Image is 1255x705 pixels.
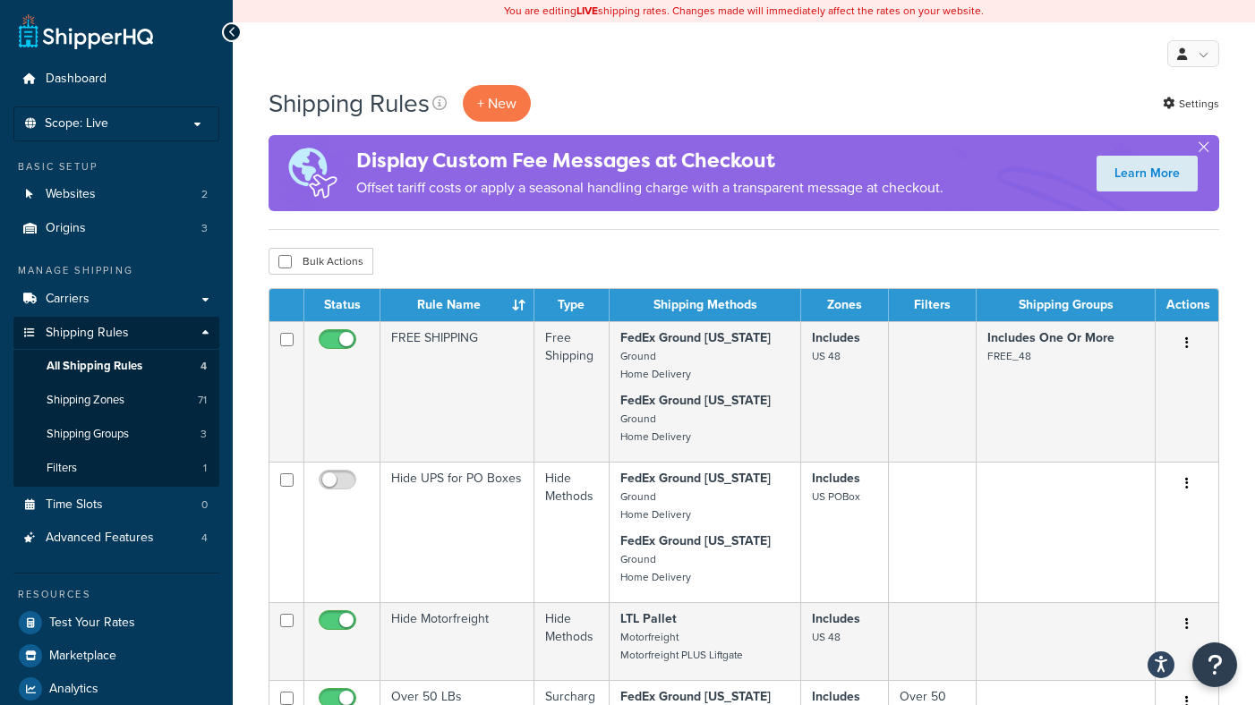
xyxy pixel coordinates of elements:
li: Time Slots [13,488,219,522]
span: Shipping Rules [46,326,129,341]
span: Scope: Live [45,116,108,132]
th: Shipping Groups [977,289,1156,321]
small: Ground Home Delivery [620,551,691,585]
h1: Shipping Rules [269,86,430,121]
td: Hide Methods [534,602,610,680]
th: Status [304,289,380,321]
li: Websites [13,178,219,211]
a: Filters 1 [13,452,219,485]
button: Bulk Actions [269,248,373,275]
td: Hide Motorfreight [380,602,534,680]
span: 3 [201,427,207,442]
th: Actions [1156,289,1218,321]
span: Marketplace [49,649,116,664]
small: Ground Home Delivery [620,348,691,382]
h4: Display Custom Fee Messages at Checkout [356,146,943,175]
span: 71 [198,393,207,408]
a: Learn More [1097,156,1198,191]
li: Shipping Rules [13,317,219,487]
a: All Shipping Rules 4 [13,350,219,383]
strong: FedEx Ground [US_STATE] [620,469,771,488]
span: Dashboard [46,72,107,87]
td: Hide Methods [534,462,610,602]
p: + New [463,85,531,122]
div: Basic Setup [13,159,219,174]
a: Carriers [13,283,219,316]
div: Resources [13,587,219,602]
strong: Includes [812,469,860,488]
a: Advanced Features 4 [13,522,219,555]
small: Ground Home Delivery [620,488,691,522]
span: 3 [201,221,208,236]
th: Zones [801,289,888,321]
small: US 48 [812,348,841,364]
li: All Shipping Rules [13,350,219,383]
a: Settings [1163,91,1219,116]
li: Advanced Features [13,522,219,555]
span: Analytics [49,682,98,697]
strong: Includes [812,328,860,347]
small: US 48 [812,629,841,645]
th: Shipping Methods [610,289,801,321]
a: Analytics [13,673,219,705]
th: Filters [889,289,977,321]
td: FREE SHIPPING [380,321,534,462]
span: Advanced Features [46,531,154,546]
strong: FedEx Ground [US_STATE] [620,328,771,347]
small: Ground Home Delivery [620,411,691,445]
a: Origins 3 [13,212,219,245]
small: Motorfreight Motorfreight PLUS Liftgate [620,629,743,663]
strong: FedEx Ground [US_STATE] [620,531,771,550]
span: 4 [201,359,207,374]
th: Type [534,289,610,321]
a: Websites 2 [13,178,219,211]
b: LIVE [576,3,598,19]
span: All Shipping Rules [47,359,142,374]
span: 4 [201,531,208,546]
strong: Includes [812,609,860,628]
small: US POBox [812,488,860,505]
span: Websites [46,187,96,202]
th: Rule Name : activate to sort column ascending [380,289,534,321]
span: 2 [201,187,208,202]
a: Marketplace [13,640,219,672]
a: Shipping Rules [13,317,219,350]
a: Dashboard [13,63,219,96]
span: Time Slots [46,497,103,513]
span: Shipping Zones [47,393,124,408]
button: Open Resource Center [1192,642,1237,687]
a: Time Slots 0 [13,488,219,522]
td: Free Shipping [534,321,610,462]
span: Shipping Groups [47,427,129,442]
strong: Includes One Or More [987,328,1114,347]
span: Carriers [46,292,90,307]
strong: FedEx Ground [US_STATE] [620,391,771,410]
td: Hide UPS for PO Boxes [380,462,534,602]
a: Shipping Groups 3 [13,418,219,451]
span: Origins [46,221,86,236]
span: 0 [201,497,208,513]
img: duties-banner-06bc72dcb5fe05cb3f9472aba00be2ae8eb53ab6f0d8bb03d382ba314ac3c341.png [269,135,356,211]
li: Shipping Groups [13,418,219,451]
a: ShipperHQ Home [19,13,153,49]
li: Filters [13,452,219,485]
p: Offset tariff costs or apply a seasonal handling charge with a transparent message at checkout. [356,175,943,200]
a: Shipping Zones 71 [13,384,219,417]
div: Manage Shipping [13,263,219,278]
a: Test Your Rates [13,607,219,639]
span: Test Your Rates [49,616,135,631]
li: Origins [13,212,219,245]
strong: LTL Pallet [620,609,677,628]
span: 1 [203,461,207,476]
small: FREE_48 [987,348,1031,364]
span: Filters [47,461,77,476]
li: Shipping Zones [13,384,219,417]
